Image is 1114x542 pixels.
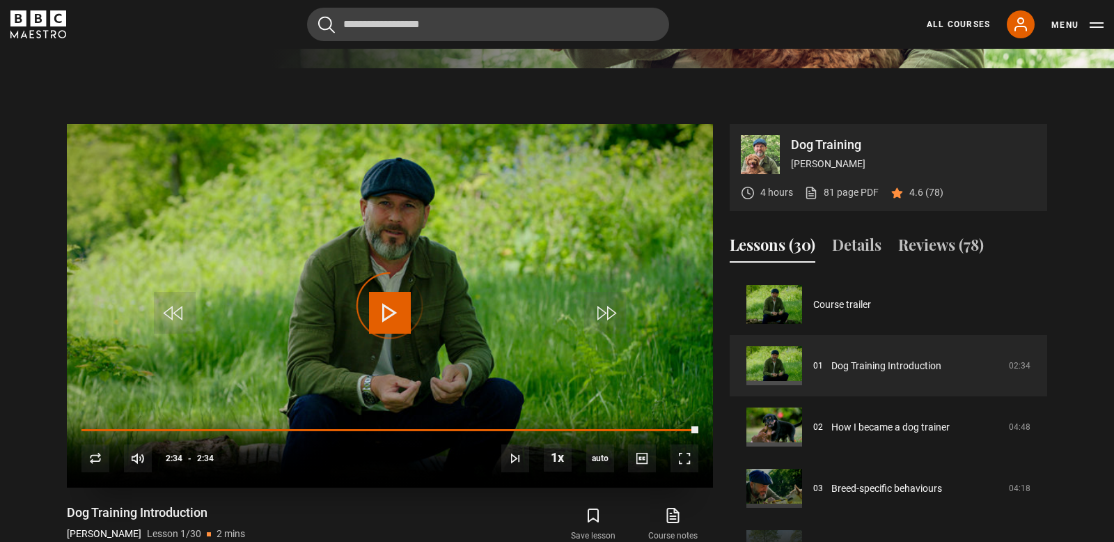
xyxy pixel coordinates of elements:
button: Next Lesson [501,444,529,472]
svg: BBC Maestro [10,10,66,38]
p: Dog Training [791,139,1036,151]
button: Captions [628,444,656,472]
button: Mute [124,444,152,472]
span: 2:34 [197,446,214,471]
p: [PERSON_NAME] [791,157,1036,171]
button: Reviews (78) [898,233,984,263]
p: 2 mins [217,527,245,541]
a: How I became a dog trainer [831,420,950,435]
button: Submit the search query [318,16,335,33]
p: 4 hours [760,185,793,200]
span: 2:34 [166,446,182,471]
p: [PERSON_NAME] [67,527,141,541]
button: Fullscreen [670,444,698,472]
button: Replay [81,444,109,472]
input: Search [307,8,669,41]
a: 81 page PDF [804,185,879,200]
a: Breed-specific behaviours [831,481,942,496]
p: 4.6 (78) [909,185,943,200]
button: Details [832,233,881,263]
div: Current quality: 360p [586,444,614,472]
button: Toggle navigation [1051,18,1104,32]
p: Lesson 1/30 [147,527,201,541]
h1: Dog Training Introduction [67,504,245,521]
span: - [188,454,191,463]
a: Dog Training Introduction [831,359,941,373]
button: Playback Rate [544,444,572,472]
span: auto [586,444,614,472]
button: Lessons (30) [730,233,815,263]
div: Progress Bar [81,429,698,432]
a: Course trailer [813,297,871,312]
video-js: Video Player [67,124,713,488]
a: All Courses [927,18,990,31]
